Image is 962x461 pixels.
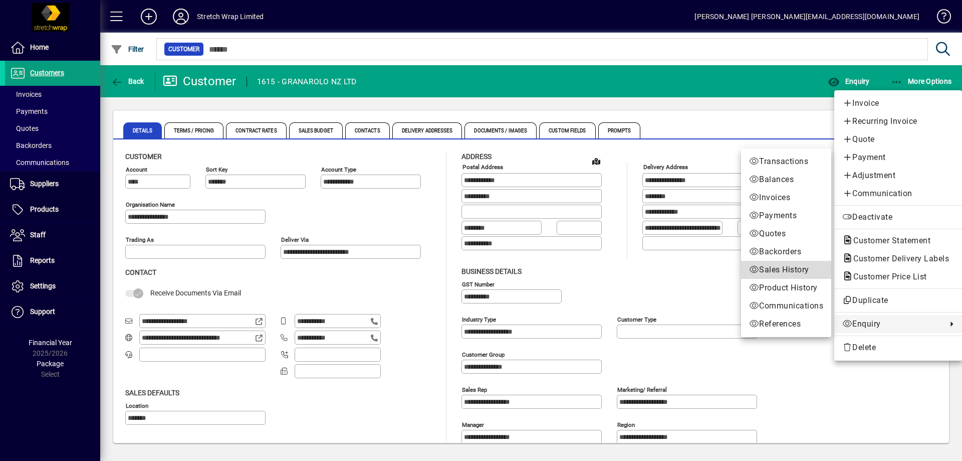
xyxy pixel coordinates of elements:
[749,246,823,258] span: Backorders
[842,236,935,245] span: Customer Statement
[749,300,823,312] span: Communications
[749,174,823,186] span: Balances
[842,170,954,182] span: Adjustment
[842,318,942,330] span: Enquiry
[842,272,932,281] span: Customer Price List
[749,318,823,330] span: References
[842,342,954,354] span: Delete
[842,133,954,145] span: Quote
[842,294,954,306] span: Duplicate
[842,115,954,127] span: Recurring Invoice
[749,156,823,168] span: Transactions
[842,188,954,200] span: Communication
[749,228,823,240] span: Quotes
[749,264,823,276] span: Sales History
[842,254,954,263] span: Customer Delivery Labels
[834,208,962,226] button: Deactivate customer
[749,192,823,204] span: Invoices
[842,97,954,109] span: Invoice
[842,211,954,223] span: Deactivate
[749,210,823,222] span: Payments
[842,151,954,164] span: Payment
[749,282,823,294] span: Product History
